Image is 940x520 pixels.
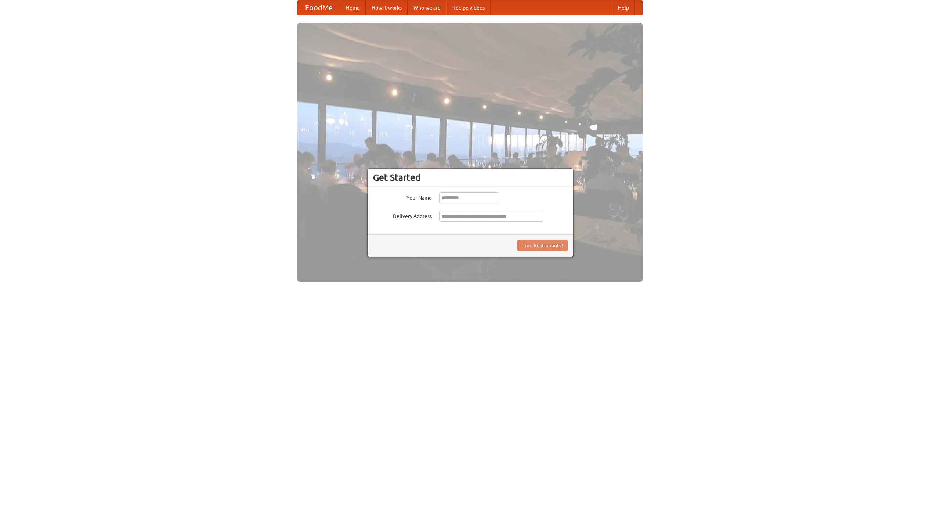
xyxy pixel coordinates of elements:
a: FoodMe [298,0,340,15]
label: Delivery Address [373,211,432,220]
a: How it works [366,0,408,15]
a: Recipe videos [446,0,491,15]
a: Help [612,0,635,15]
button: Find Restaurants! [517,240,568,251]
h3: Get Started [373,172,568,183]
label: Your Name [373,192,432,201]
a: Who we are [408,0,446,15]
a: Home [340,0,366,15]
